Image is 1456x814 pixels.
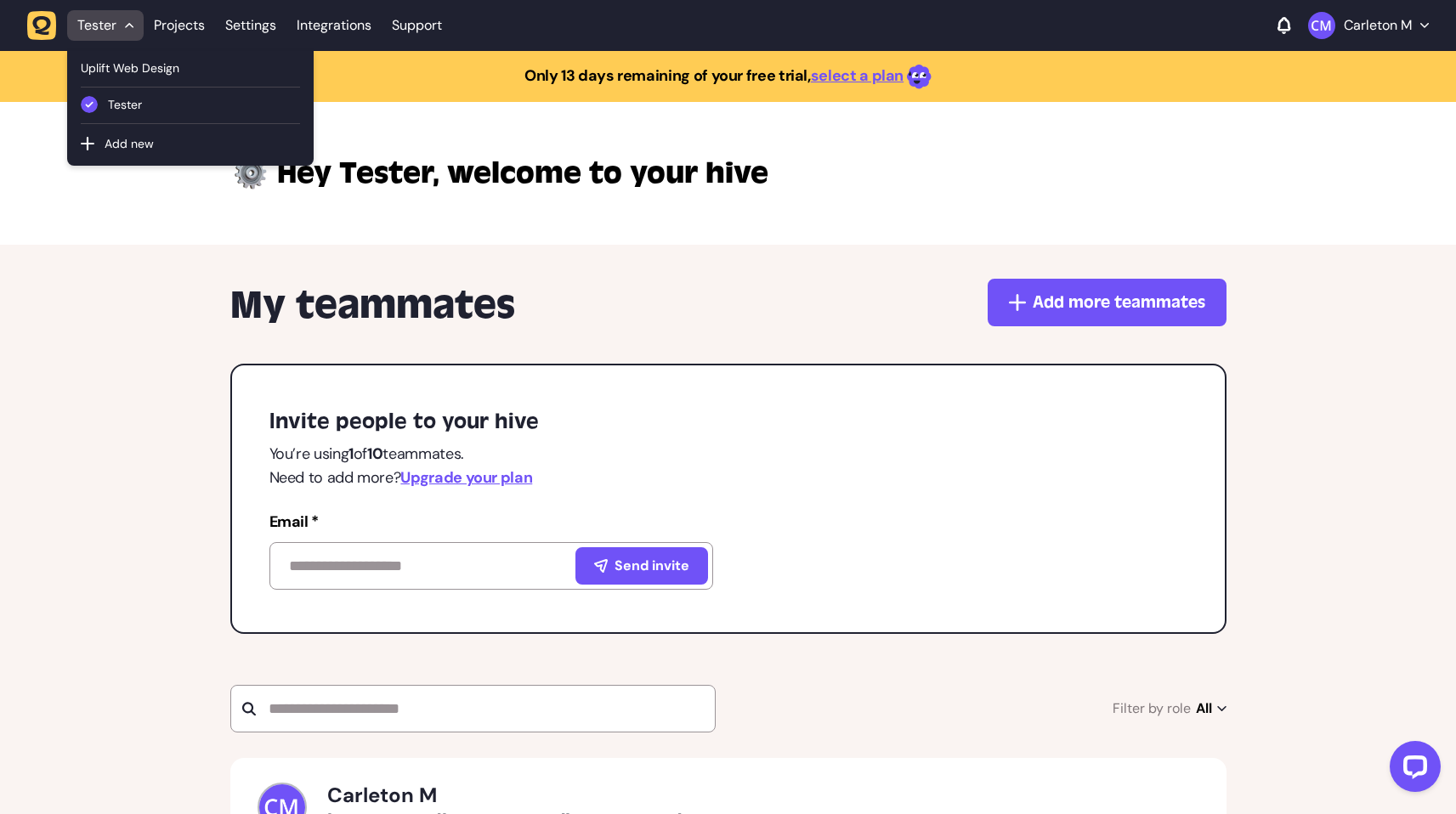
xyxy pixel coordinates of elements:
[101,135,300,152] button: Add new
[907,65,932,89] img: emoji
[1196,697,1227,721] span: All
[400,467,532,488] span: Upgrade your plan
[225,10,276,41] a: Settings
[230,285,515,326] h5: My teammates
[101,136,154,151] span: Add new
[81,51,300,87] button: Uplift Web Design
[269,408,1187,435] h6: Invite people to your hive
[277,153,1227,194] h1: welcome to your hive
[392,17,442,34] a: Support
[230,153,270,194] img: setting-img
[154,10,205,41] a: Projects
[297,10,371,41] a: Integrations
[269,442,1187,466] p: You’re using of teammates.
[811,65,904,86] a: select a plan
[277,153,440,194] span: Tester
[1113,697,1191,721] span: Filter by role
[1308,12,1429,39] button: Carleton M
[27,10,144,41] button: Tester
[269,510,713,534] label: Email *
[77,17,116,34] span: Tester
[327,782,683,809] h4: Carleton M
[1033,291,1205,314] span: Add more teammates
[615,559,689,573] span: Send invite
[988,279,1227,326] button: Add more teammates
[575,547,708,585] button: Send invite
[348,444,354,464] strong: 1
[367,444,382,464] strong: 10
[108,96,300,115] span: Tester
[81,59,300,78] span: Uplift Web Design
[1376,734,1448,806] iframe: LiveChat chat widget
[1344,17,1412,34] p: Carleton M
[524,65,811,86] strong: Only 13 days remaining of your free trial,
[81,88,300,123] button: Tester
[269,467,401,488] span: Need to add more?
[1308,12,1335,39] img: Carleton M
[67,51,314,166] div: Tester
